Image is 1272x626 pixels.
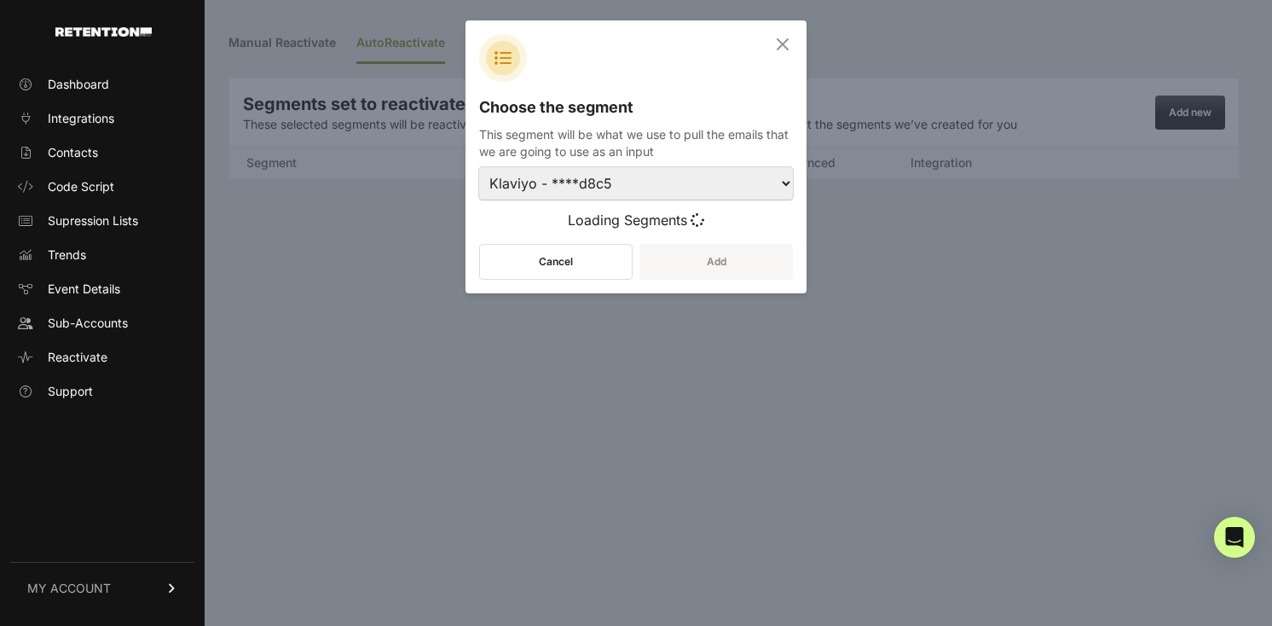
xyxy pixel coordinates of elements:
a: Event Details [10,275,194,303]
span: MY ACCOUNT [27,580,111,597]
span: Supression Lists [48,212,138,229]
div: Open Intercom Messenger [1214,517,1255,558]
a: MY ACCOUNT [10,562,194,614]
a: Code Script [10,173,194,200]
a: Contacts [10,139,194,166]
div: Loading Segments [479,210,793,230]
span: Trends [48,246,86,264]
img: Retention.com [55,27,152,37]
span: Event Details [48,281,120,298]
a: Integrations [10,105,194,132]
a: Dashboard [10,71,194,98]
button: Cancel [479,244,633,280]
a: Support [10,378,194,405]
span: Reactivate [48,349,107,366]
span: Support [48,383,93,400]
p: This segment will be what we use to pull the emails that we are going to use as an input [479,126,793,160]
span: Sub-Accounts [48,315,128,332]
h3: Choose the segment [479,96,633,119]
span: Contacts [48,144,98,161]
a: Supression Lists [10,207,194,235]
a: Trends [10,241,194,269]
span: Integrations [48,110,114,127]
a: Reactivate [10,344,194,371]
span: Code Script [48,178,114,195]
a: Sub-Accounts [10,310,194,337]
span: Dashboard [48,76,109,93]
button: Add [639,244,793,280]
